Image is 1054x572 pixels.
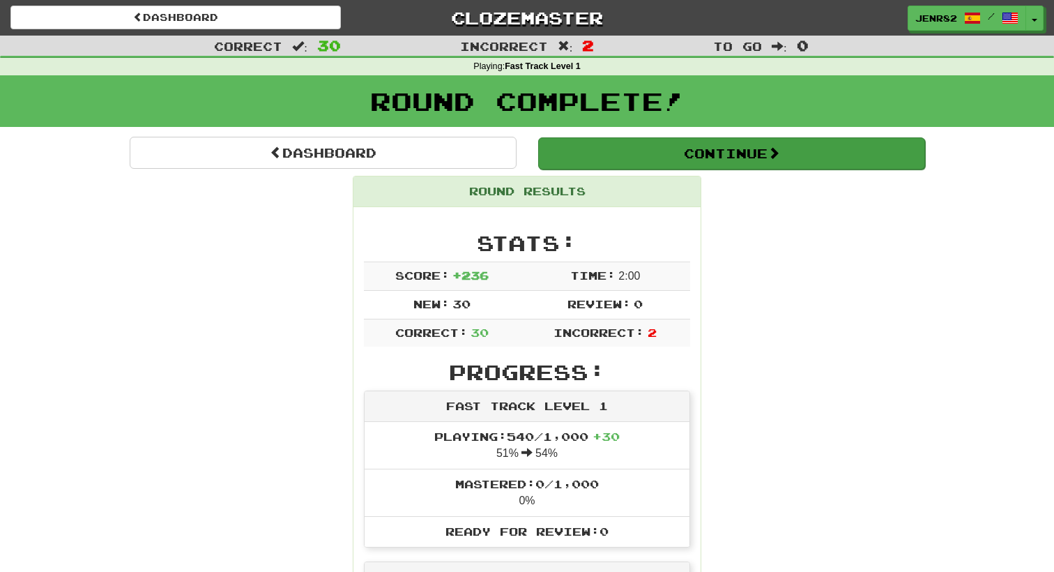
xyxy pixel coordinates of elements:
a: Dashboard [130,137,517,169]
div: Round Results [353,176,701,207]
span: 30 [471,326,489,339]
a: Clozemaster [362,6,692,30]
span: Correct: [395,326,468,339]
li: 51% 54% [365,422,689,469]
li: 0% [365,469,689,517]
h1: Round Complete! [5,87,1049,115]
span: / [988,11,995,21]
span: Incorrect [460,39,548,53]
span: : [772,40,787,52]
span: Playing: 540 / 1,000 [434,430,620,443]
span: Review: [567,297,631,310]
button: Continue [538,137,925,170]
span: : [292,40,307,52]
h2: Stats: [364,232,690,255]
span: + 30 [593,430,620,443]
span: 30 [317,37,341,54]
span: Jenr82 [915,12,957,24]
span: Mastered: 0 / 1,000 [455,477,599,490]
a: Dashboard [10,6,341,29]
span: 0 [797,37,809,54]
span: Incorrect: [553,326,644,339]
div: Fast Track Level 1 [365,391,689,422]
span: 30 [452,297,471,310]
h2: Progress: [364,361,690,384]
span: New: [413,297,450,310]
span: Correct [214,39,282,53]
span: Score: [395,269,450,282]
span: 2 : 0 0 [618,270,640,282]
span: Time: [570,269,616,282]
span: : [558,40,573,52]
span: + 236 [452,269,489,282]
span: 2 [648,326,657,339]
a: Jenr82 / [908,6,1026,31]
span: 2 [582,37,594,54]
span: 0 [634,297,643,310]
span: Ready for Review: 0 [445,525,609,538]
span: To go [713,39,762,53]
strong: Fast Track Level 1 [505,61,581,71]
